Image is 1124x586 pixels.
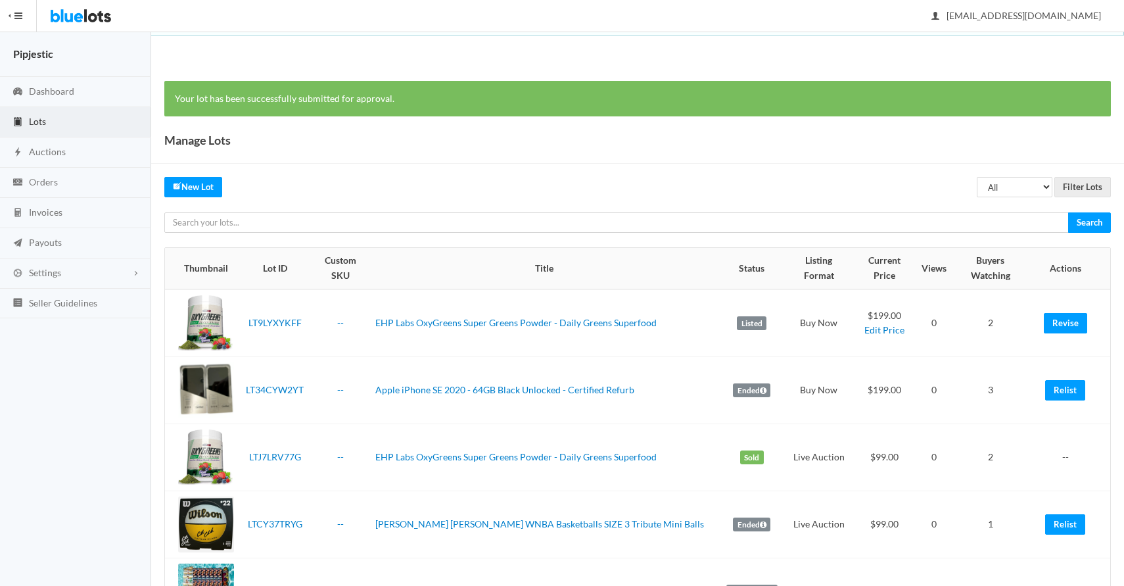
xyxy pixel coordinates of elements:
label: Listed [737,316,766,331]
label: Sold [740,451,764,465]
a: Apple iPhone SE 2020 - 64GB Black Unlocked - Certified Refurb [375,384,634,395]
label: Ended [733,518,770,532]
h1: Manage Lots [164,130,231,150]
td: $199.00 [852,356,916,424]
td: 2 [952,289,1028,357]
td: 0 [916,424,952,491]
td: Buy Now [785,356,852,424]
td: Live Auction [785,424,852,491]
td: 0 [916,356,952,424]
th: Lot ID [239,248,310,289]
th: Buyers Watching [952,248,1028,289]
a: [PERSON_NAME] [PERSON_NAME] WNBA Basketballs SIZE 3 Tribute Mini Balls [375,518,704,529]
th: Custom SKU [310,248,370,289]
p: Your lot has been successfully submitted for approval. [175,91,1100,107]
td: Live Auction [785,491,852,558]
a: Relist [1045,514,1085,535]
td: 2 [952,424,1028,491]
ion-icon: flash [11,147,24,159]
a: EHP Labs OxyGreens Super Greens Powder - Daily Greens Superfood [375,451,657,462]
a: EHP Labs OxyGreens Super Greens Powder - Daily Greens Superfood [375,317,657,328]
label: Ended [733,383,770,398]
td: 0 [916,491,952,558]
td: $199.00 [852,289,916,357]
a: createNew Lot [164,177,222,197]
span: Invoices [29,207,62,218]
th: Status [718,248,785,289]
a: Revise [1044,313,1087,333]
span: Seller Guidelines [29,297,97,308]
ion-icon: list box [11,297,24,310]
a: Edit Price [864,324,904,335]
a: LTCY37TRYG [248,518,302,529]
a: -- [337,451,344,462]
td: $99.00 [852,491,916,558]
a: LT9LYXYKFF [248,317,302,328]
ion-icon: speedometer [11,86,24,99]
td: $99.00 [852,424,916,491]
span: Orders [29,176,58,187]
th: Views [916,248,952,289]
th: Listing Format [785,248,852,289]
a: -- [337,384,344,395]
td: Buy Now [785,289,852,357]
span: Dashboard [29,85,74,97]
ion-icon: paper plane [11,237,24,250]
th: Title [370,248,718,289]
td: -- [1029,424,1110,491]
span: [EMAIL_ADDRESS][DOMAIN_NAME] [932,10,1101,21]
th: Thumbnail [165,248,239,289]
th: Current Price [852,248,916,289]
a: -- [337,317,344,328]
input: Search your lots... [164,212,1069,233]
td: 0 [916,289,952,357]
ion-icon: create [173,182,181,190]
ion-icon: cog [11,268,24,280]
span: Lots [29,116,46,127]
th: Actions [1029,248,1110,289]
span: Auctions [29,146,66,157]
a: LTJ7LRV77G [249,451,301,462]
a: -- [337,518,344,529]
input: Search [1068,212,1111,233]
ion-icon: person [929,11,942,23]
a: LT34CYW2YT [246,384,304,395]
ion-icon: calculator [11,207,24,220]
td: 1 [952,491,1028,558]
ion-icon: clipboard [11,116,24,129]
input: Filter Lots [1054,177,1111,197]
span: Settings [29,267,61,278]
a: Relist [1045,380,1085,401]
span: Payouts [29,237,62,248]
strong: Pipjestic [13,47,53,60]
ion-icon: cash [11,177,24,189]
td: 3 [952,356,1028,424]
